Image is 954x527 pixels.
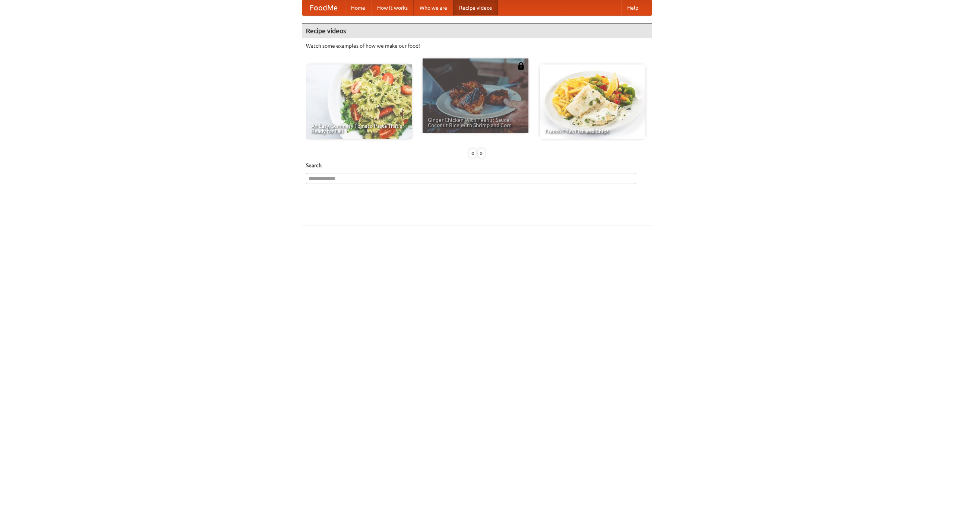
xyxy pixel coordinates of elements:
[545,128,640,134] span: French Fries Fish and Chips
[371,0,414,15] a: How it works
[306,64,412,139] a: An Easy, Summery Tomato Pasta That's Ready for Fall
[302,23,652,38] h4: Recipe videos
[478,149,485,158] div: »
[469,149,476,158] div: «
[517,62,525,70] img: 483408.png
[621,0,644,15] a: Help
[306,42,648,50] p: Watch some examples of how we make our food!
[345,0,371,15] a: Home
[311,123,407,134] span: An Easy, Summery Tomato Pasta That's Ready for Fall
[540,64,645,139] a: French Fries Fish and Chips
[306,162,648,169] h5: Search
[453,0,498,15] a: Recipe videos
[302,0,345,15] a: FoodMe
[414,0,453,15] a: Who we are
